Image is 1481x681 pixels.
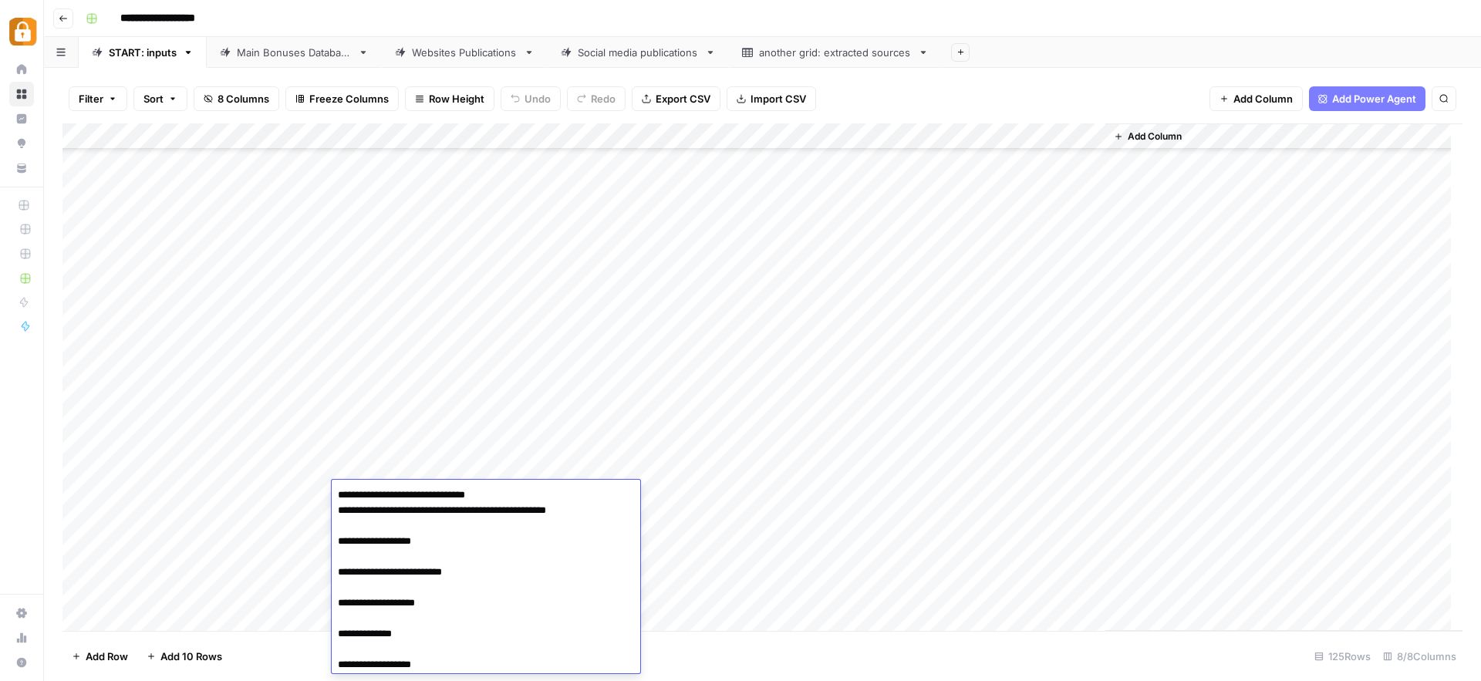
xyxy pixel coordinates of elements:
[729,37,942,68] a: another grid: extracted sources
[143,91,164,106] span: Sort
[412,45,518,60] div: Websites Publications
[9,57,34,82] a: Home
[1308,644,1377,669] div: 125 Rows
[237,45,352,60] div: Main Bonuses Database
[207,37,382,68] a: Main Bonuses Database
[218,91,269,106] span: 8 Columns
[548,37,729,68] a: Social media publications
[727,86,816,111] button: Import CSV
[309,91,389,106] span: Freeze Columns
[86,649,128,664] span: Add Row
[591,91,616,106] span: Redo
[194,86,279,111] button: 8 Columns
[578,45,699,60] div: Social media publications
[632,86,720,111] button: Export CSV
[9,156,34,180] a: Your Data
[9,12,34,51] button: Workspace: Adzz
[1209,86,1303,111] button: Add Column
[567,86,626,111] button: Redo
[751,91,806,106] span: Import CSV
[429,91,484,106] span: Row Height
[9,601,34,625] a: Settings
[79,37,207,68] a: START: inputs
[62,644,137,669] button: Add Row
[525,91,551,106] span: Undo
[9,82,34,106] a: Browse
[160,649,222,664] span: Add 10 Rows
[9,131,34,156] a: Opportunities
[9,650,34,675] button: Help + Support
[1309,86,1425,111] button: Add Power Agent
[1128,130,1182,143] span: Add Column
[109,45,177,60] div: START: inputs
[69,86,127,111] button: Filter
[9,106,34,131] a: Insights
[405,86,494,111] button: Row Height
[79,91,103,106] span: Filter
[1377,644,1462,669] div: 8/8 Columns
[759,45,912,60] div: another grid: extracted sources
[9,18,37,46] img: Adzz Logo
[1332,91,1416,106] span: Add Power Agent
[9,625,34,650] a: Usage
[285,86,399,111] button: Freeze Columns
[501,86,561,111] button: Undo
[137,644,231,669] button: Add 10 Rows
[656,91,710,106] span: Export CSV
[133,86,187,111] button: Sort
[1233,91,1293,106] span: Add Column
[382,37,548,68] a: Websites Publications
[1108,126,1188,147] button: Add Column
